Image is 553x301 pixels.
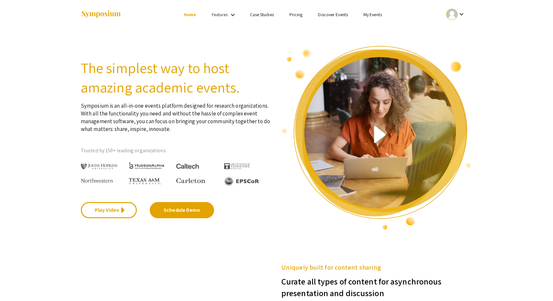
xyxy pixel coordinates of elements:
[81,164,117,170] img: Johns Hopkins University
[184,12,196,17] a: Home
[176,164,199,169] img: Caltech
[363,12,382,17] a: My Events
[281,45,472,230] img: video overview of Symposium
[81,58,272,97] h2: The simplest way to host amazing academic events.
[224,177,260,186] img: EPSCOR
[458,10,465,18] mat-icon: Expand account dropdown
[81,202,137,218] a: Play Video
[212,12,228,17] a: Features
[81,178,113,182] img: Northwestern
[150,202,214,218] a: Schedule Demo
[129,162,165,169] img: HudsonAlpha
[250,12,274,17] a: Case Studies
[81,97,272,133] p: Symposium is an all-in-one events platform designed for research organizations. With all the func...
[176,178,205,183] img: Carleton
[129,178,161,185] img: Texas A&M University
[318,12,348,17] a: Discover Events
[229,11,237,19] mat-icon: Expand Features list
[289,12,303,17] a: Pricing
[5,272,27,296] iframe: Chat
[281,272,472,299] h3: Curate all types of content for asynchronous presentation and discussion
[439,7,472,22] button: Expand account dropdown
[224,163,250,169] img: The University of Tennessee
[81,146,272,156] p: Trusted by 150+ leading organizations
[81,10,121,19] img: Symposium by ForagerOne
[281,263,472,272] h5: Uniquely built for content sharing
